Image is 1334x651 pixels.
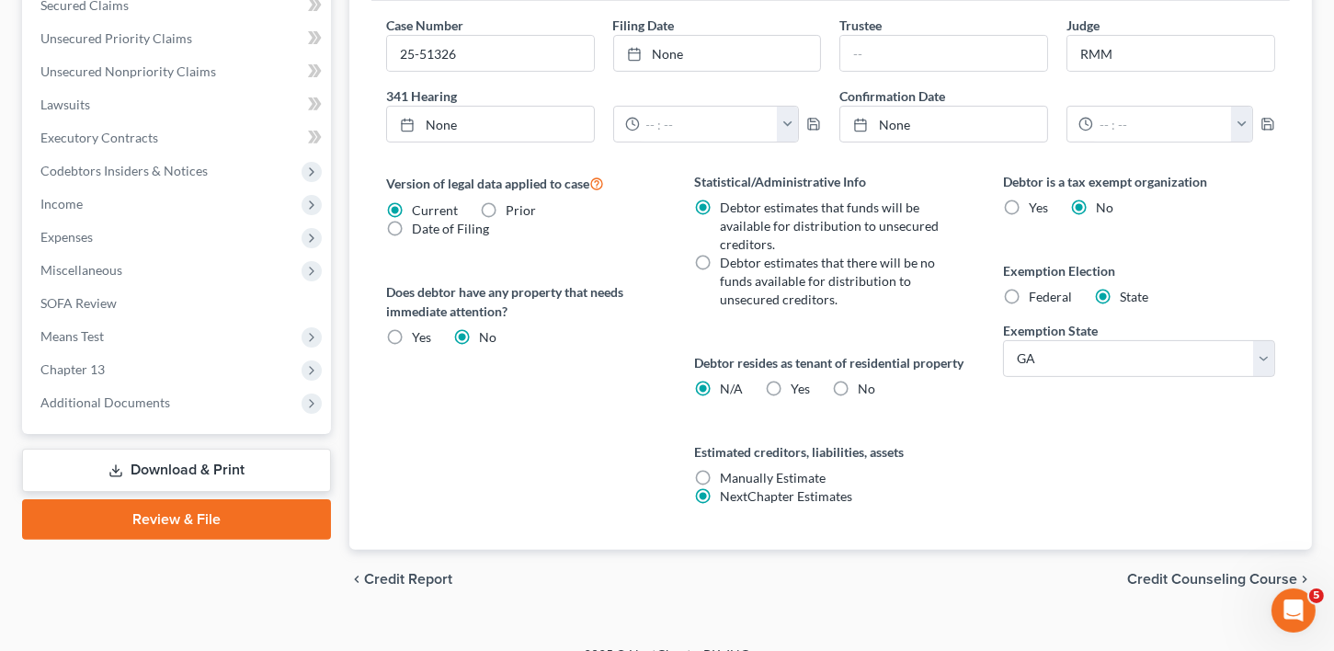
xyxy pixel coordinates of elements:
[377,86,831,106] label: 341 Hearing
[387,36,594,71] input: Enter case number...
[40,196,83,211] span: Income
[506,202,536,218] span: Prior
[412,221,489,236] span: Date of Filing
[40,30,192,46] span: Unsecured Priority Claims
[412,329,431,345] span: Yes
[349,572,364,587] i: chevron_left
[695,172,967,191] label: Statistical/Administrative Info
[386,282,658,321] label: Does debtor have any property that needs immediate attention?
[1271,588,1316,633] iframe: Intercom live chat
[40,97,90,112] span: Lawsuits
[40,328,104,344] span: Means Test
[1096,200,1113,215] span: No
[695,353,967,372] label: Debtor resides as tenant of residential property
[40,63,216,79] span: Unsecured Nonpriority Claims
[1067,36,1274,71] input: --
[721,255,936,307] span: Debtor estimates that there will be no funds available for distribution to unsecured creditors.
[387,107,594,142] a: None
[859,381,876,396] span: No
[26,88,331,121] a: Lawsuits
[22,449,331,492] a: Download & Print
[721,381,744,396] span: N/A
[349,572,452,587] button: chevron_left Credit Report
[1309,588,1324,603] span: 5
[721,470,827,485] span: Manually Estimate
[26,55,331,88] a: Unsecured Nonpriority Claims
[1029,289,1072,304] span: Federal
[1003,172,1275,191] label: Debtor is a tax exempt organization
[26,121,331,154] a: Executory Contracts
[364,572,452,587] span: Credit Report
[412,202,458,218] span: Current
[613,16,675,35] label: Filing Date
[721,200,940,252] span: Debtor estimates that funds will be available for distribution to unsecured creditors.
[830,86,1284,106] label: Confirmation Date
[40,130,158,145] span: Executory Contracts
[840,107,1047,142] a: None
[386,172,658,194] label: Version of legal data applied to case
[40,394,170,410] span: Additional Documents
[479,329,496,345] span: No
[640,107,778,142] input: -- : --
[1120,289,1148,304] span: State
[26,287,331,320] a: SOFA Review
[22,499,331,540] a: Review & File
[721,488,853,504] span: NextChapter Estimates
[1003,321,1098,340] label: Exemption State
[1093,107,1231,142] input: -- : --
[840,36,1047,71] input: --
[1003,261,1275,280] label: Exemption Election
[40,262,122,278] span: Miscellaneous
[839,16,882,35] label: Trustee
[40,229,93,245] span: Expenses
[614,36,821,71] a: None
[1029,200,1048,215] span: Yes
[386,16,463,35] label: Case Number
[1127,572,1297,587] span: Credit Counseling Course
[40,295,117,311] span: SOFA Review
[695,442,967,462] label: Estimated creditors, liabilities, assets
[26,22,331,55] a: Unsecured Priority Claims
[1127,572,1312,587] button: Credit Counseling Course chevron_right
[40,361,105,377] span: Chapter 13
[1297,572,1312,587] i: chevron_right
[40,163,208,178] span: Codebtors Insiders & Notices
[792,381,811,396] span: Yes
[1066,16,1100,35] label: Judge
